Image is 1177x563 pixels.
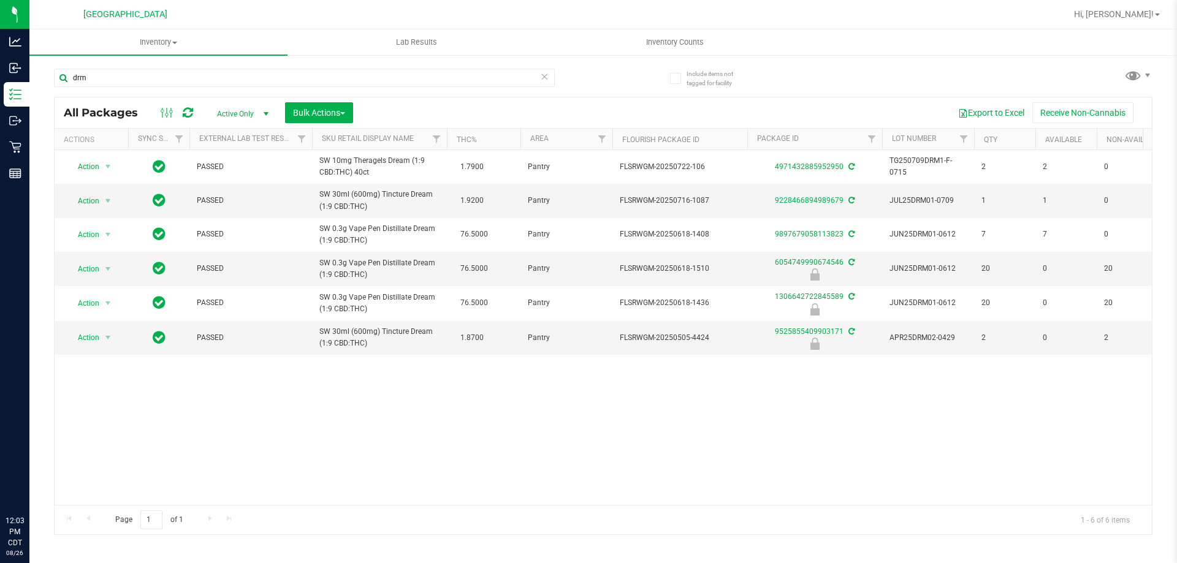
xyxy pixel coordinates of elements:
[775,196,844,205] a: 9228466894989679
[528,195,605,206] span: Pantry
[620,229,740,240] span: FLSRWGM-20250618-1408
[889,195,967,206] span: JUL25DRM01-0709
[379,37,454,48] span: Lab Results
[9,141,21,153] inline-svg: Retail
[293,108,345,118] span: Bulk Actions
[981,263,1028,274] span: 20
[775,327,844,336] a: 9525855409903171
[12,465,49,502] iframe: Resource center
[528,297,605,309] span: Pantry
[153,260,166,277] span: In Sync
[9,62,21,74] inline-svg: Inbound
[862,129,882,149] a: Filter
[775,162,844,171] a: 4971432885952950
[620,297,740,309] span: FLSRWGM-20250618-1436
[105,510,193,529] span: Page of 1
[847,196,855,205] span: Sync from Compliance System
[1107,135,1161,144] a: Non-Available
[847,230,855,238] span: Sync from Compliance System
[1043,332,1089,344] span: 0
[67,226,100,243] span: Action
[101,329,116,346] span: select
[67,158,100,175] span: Action
[285,102,353,123] button: Bulk Actions
[1074,9,1154,19] span: Hi, [PERSON_NAME]!
[847,258,855,266] span: Sync from Compliance System
[1104,297,1151,309] span: 20
[1104,161,1151,173] span: 0
[319,155,440,178] span: SW 10mg Theragels Dream (1:9 CBD:THC) 40ct
[454,294,494,312] span: 76.5000
[889,332,967,344] span: APR25DRM02-0429
[620,161,740,173] span: FLSRWGM-20250722-106
[528,161,605,173] span: Pantry
[67,192,100,210] span: Action
[1104,332,1151,344] span: 2
[687,69,748,88] span: Include items not tagged for facility
[847,162,855,171] span: Sync from Compliance System
[889,263,967,274] span: JUN25DRM01-0612
[9,167,21,179] inline-svg: Reports
[1043,161,1089,173] span: 2
[530,134,549,143] a: Area
[981,297,1028,309] span: 20
[197,161,305,173] span: PASSED
[1043,297,1089,309] span: 0
[1043,195,1089,206] span: 1
[319,189,440,212] span: SW 30ml (600mg) Tincture Dream (1:9 CBD:THC)
[36,463,51,478] iframe: Resource center unread badge
[138,134,185,143] a: Sync Status
[1043,263,1089,274] span: 0
[592,129,612,149] a: Filter
[981,332,1028,344] span: 2
[775,292,844,301] a: 1306642722845589
[457,135,477,144] a: THC%
[67,329,100,346] span: Action
[775,230,844,238] a: 9897679058113823
[64,135,123,144] div: Actions
[745,303,884,316] div: Newly Received
[197,263,305,274] span: PASSED
[140,510,162,529] input: 1
[546,29,804,55] a: Inventory Counts
[630,37,720,48] span: Inventory Counts
[153,225,166,243] span: In Sync
[981,161,1028,173] span: 2
[9,36,21,48] inline-svg: Analytics
[292,129,312,149] a: Filter
[889,229,967,240] span: JUN25DRM01-0612
[101,295,116,312] span: select
[1043,229,1089,240] span: 7
[29,37,288,48] span: Inventory
[622,135,699,144] a: Flourish Package ID
[64,106,150,119] span: All Packages
[889,297,967,309] span: JUN25DRM01-0612
[984,135,997,144] a: Qty
[1032,102,1133,123] button: Receive Non-Cannabis
[288,29,546,55] a: Lab Results
[101,260,116,278] span: select
[83,9,167,20] span: [GEOGRAPHIC_DATA]
[620,332,740,344] span: FLSRWGM-20250505-4424
[620,195,740,206] span: FLSRWGM-20250716-1087
[319,257,440,281] span: SW 0.3g Vape Pen Distillate Dream (1:9 CBD:THC)
[197,297,305,309] span: PASSED
[9,115,21,127] inline-svg: Outbound
[1045,135,1082,144] a: Available
[1071,510,1140,529] span: 1 - 6 of 6 items
[745,268,884,281] div: Newly Received
[29,29,288,55] a: Inventory
[889,155,967,178] span: TG250709DRM1-F-0715
[454,158,490,176] span: 1.7900
[454,329,490,347] span: 1.8700
[1104,195,1151,206] span: 0
[319,292,440,315] span: SW 0.3g Vape Pen Distillate Dream (1:9 CBD:THC)
[454,260,494,278] span: 76.5000
[1104,229,1151,240] span: 0
[54,69,555,87] input: Search Package ID, Item Name, SKU, Lot or Part Number...
[981,195,1028,206] span: 1
[775,258,844,266] a: 6054749990674546
[6,515,24,548] p: 12:03 PM CDT
[319,223,440,246] span: SW 0.3g Vape Pen Distillate Dream (1:9 CBD:THC)
[199,134,295,143] a: External Lab Test Result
